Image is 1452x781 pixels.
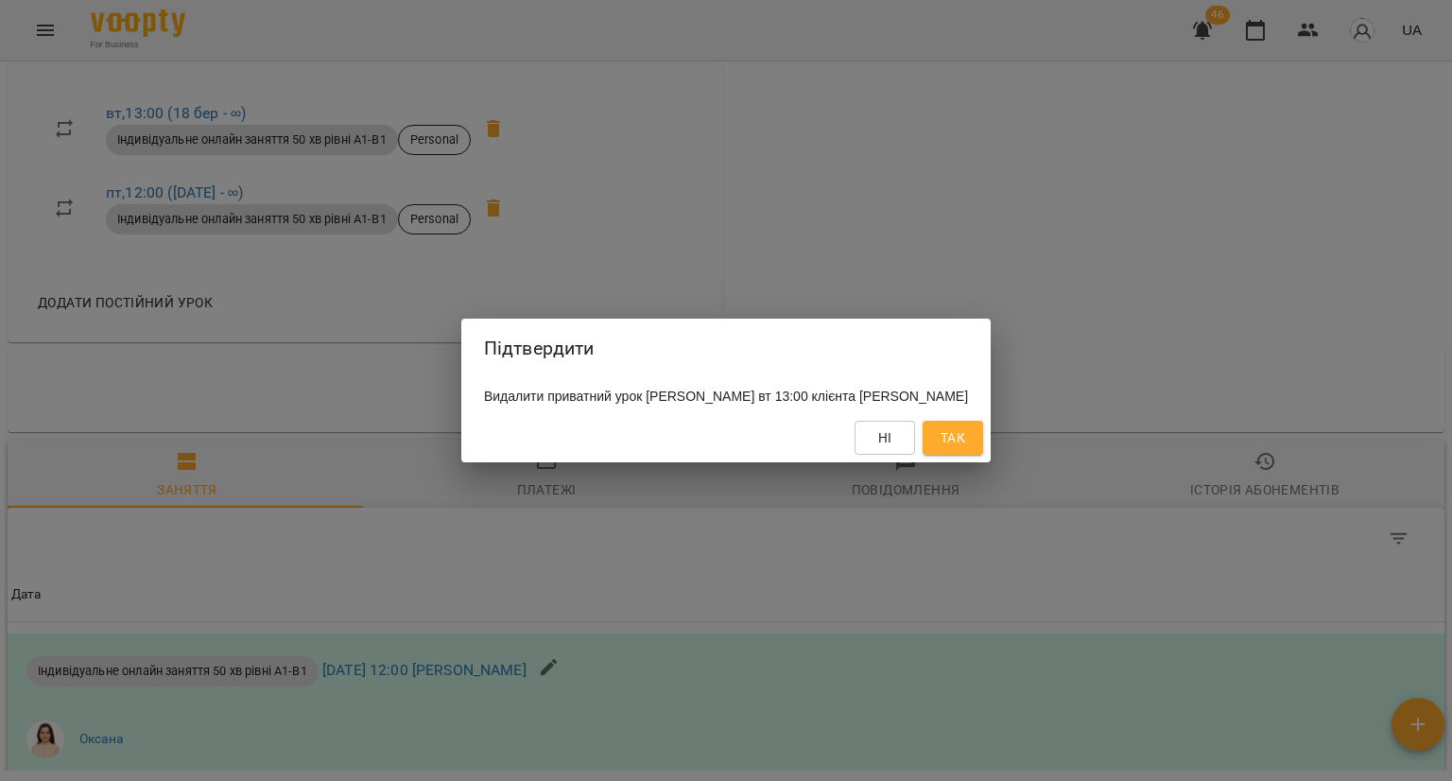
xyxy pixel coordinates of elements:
[484,334,968,363] h2: Підтвердити
[878,426,892,449] span: Ні
[923,421,983,455] button: Так
[941,426,965,449] span: Так
[855,421,915,455] button: Ні
[461,379,991,413] div: Видалити приватний урок [PERSON_NAME] вт 13:00 клієнта [PERSON_NAME]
